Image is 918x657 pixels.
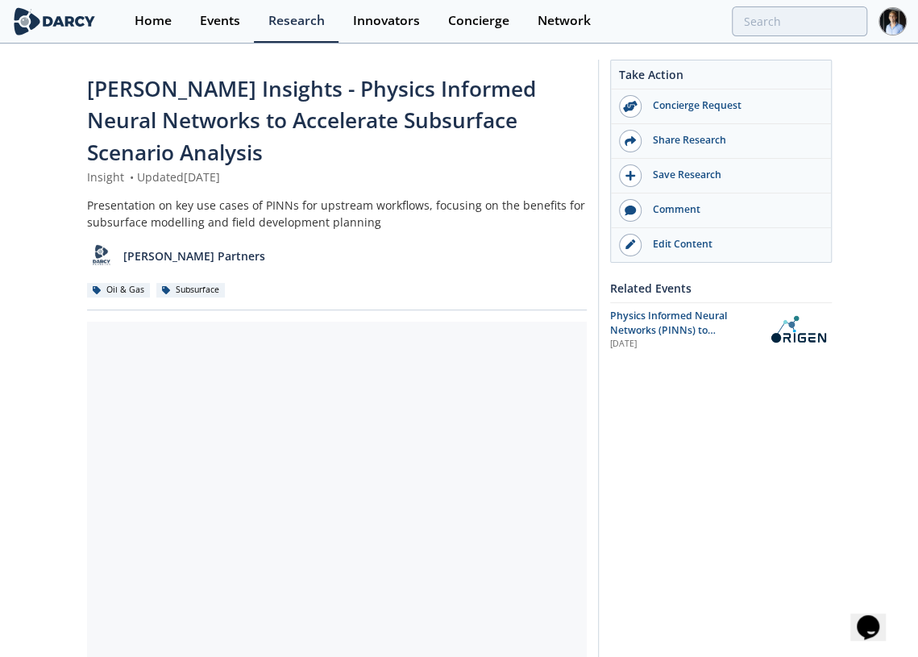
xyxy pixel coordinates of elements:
[850,593,902,641] iframe: chat widget
[127,169,137,185] span: •
[538,15,591,27] div: Network
[87,283,151,297] div: Oil & Gas
[156,283,226,297] div: Subsurface
[642,98,822,113] div: Concierge Request
[200,15,240,27] div: Events
[879,7,907,35] img: Profile
[353,15,420,27] div: Innovators
[610,274,832,302] div: Related Events
[610,309,727,367] span: Physics Informed Neural Networks (PINNs) to Accelerate Subsurface Scenario Analysis
[611,66,831,89] div: Take Action
[610,309,832,351] a: Physics Informed Neural Networks (PINNs) to Accelerate Subsurface Scenario Analysis [DATE] OriGen.AI
[87,74,536,167] span: [PERSON_NAME] Insights - Physics Informed Neural Networks to Accelerate Subsurface Scenario Analysis
[135,15,172,27] div: Home
[642,202,822,217] div: Comment
[642,237,822,252] div: Edit Content
[87,168,587,185] div: Insight Updated [DATE]
[610,338,753,351] div: [DATE]
[11,7,98,35] img: logo-wide.svg
[732,6,867,36] input: Advanced Search
[268,15,325,27] div: Research
[642,168,822,182] div: Save Research
[448,15,509,27] div: Concierge
[642,133,822,148] div: Share Research
[123,247,265,264] p: [PERSON_NAME] Partners
[87,197,587,231] div: Presentation on key use cases of PINNs for upstream workflows, focusing on the benefits for subsu...
[764,315,832,343] img: OriGen.AI
[611,228,831,262] a: Edit Content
